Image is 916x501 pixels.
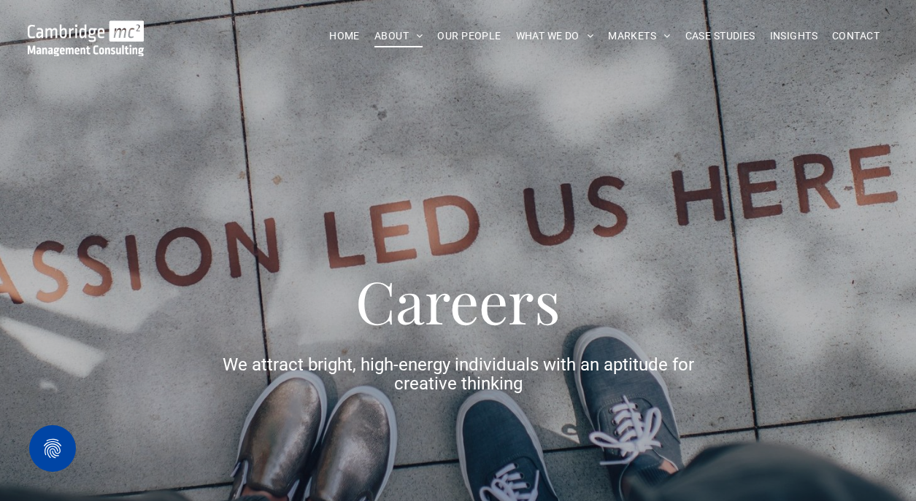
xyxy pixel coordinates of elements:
[28,20,144,56] img: Go to Homepage
[509,25,601,47] a: WHAT WE DO
[223,354,694,394] span: We attract bright, high-energy individuals with an aptitude for creative thinking
[322,25,367,47] a: HOME
[28,23,144,38] a: Your Business Transformed | Cambridge Management Consulting
[763,25,825,47] a: INSIGHTS
[825,25,887,47] a: CONTACT
[367,25,431,47] a: ABOUT
[601,25,677,47] a: MARKETS
[430,25,508,47] a: OUR PEOPLE
[678,25,763,47] a: CASE STUDIES
[355,261,561,339] span: Careers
